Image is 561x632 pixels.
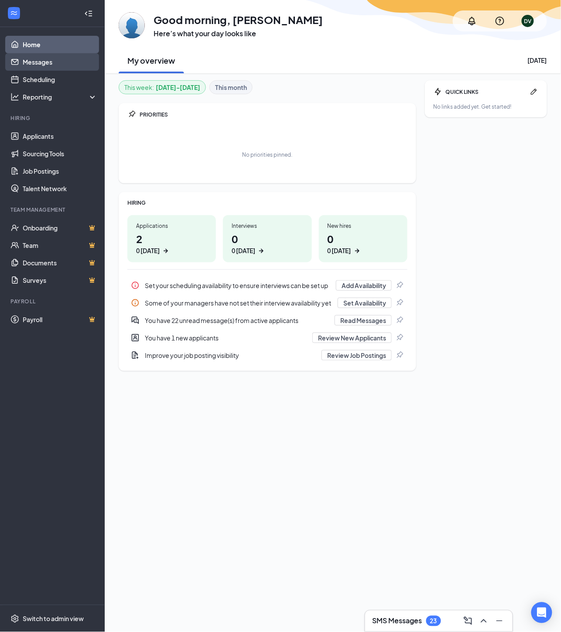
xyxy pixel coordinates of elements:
[395,351,404,360] svg: Pin
[395,299,404,307] svg: Pin
[434,103,538,110] div: No links added yet. Get started!
[127,215,216,262] a: Applications20 [DATE]ArrowRight
[10,298,96,305] div: Payroll
[232,222,303,230] div: Interviews
[131,299,140,307] svg: Info
[127,312,407,329] a: DoubleChatActiveYou have 22 unread message(s) from active applicantsRead MessagesPin
[328,231,399,255] h1: 0
[23,93,98,101] div: Reporting
[136,222,207,230] div: Applications
[495,16,505,26] svg: QuestionInfo
[154,12,323,27] h1: Good morning, [PERSON_NAME]
[145,333,307,342] div: You have 1 new applicants
[322,350,392,361] button: Review Job Postings
[127,312,407,329] div: You have 22 unread message(s) from active applicants
[524,17,532,25] div: DV
[335,315,392,326] button: Read Messages
[395,281,404,290] svg: Pin
[23,254,97,271] a: DocumentsCrown
[127,347,407,364] a: DocumentAddImprove your job posting visibilityReview Job PostingsPin
[460,614,474,628] button: ComposeMessage
[463,616,473,626] svg: ComposeMessage
[128,55,175,66] h2: My overview
[10,9,18,17] svg: WorkstreamLogo
[476,614,490,628] button: ChevronUp
[84,9,93,18] svg: Collapse
[156,82,200,92] b: [DATE] - [DATE]
[531,602,552,623] div: Open Intercom Messenger
[131,333,140,342] svg: UserEntity
[312,333,392,343] button: Review New Applicants
[145,316,329,325] div: You have 22 unread message(s) from active applicants
[154,29,323,38] h3: Here’s what your day looks like
[215,82,247,92] b: This month
[140,111,407,118] div: PRIORITIES
[338,298,392,308] button: Set Availability
[10,114,96,122] div: Hiring
[145,299,332,307] div: Some of your managers have not set their interview availability yet
[127,294,407,312] div: Some of your managers have not set their interview availability yet
[434,87,442,96] svg: Bolt
[23,237,97,254] a: TeamCrown
[23,271,97,289] a: SurveysCrown
[124,82,200,92] div: This week :
[430,618,437,625] div: 23
[127,277,407,294] div: Set your scheduling availability to ensure interviews can be set up
[479,616,489,626] svg: ChevronUp
[127,294,407,312] a: InfoSome of your managers have not set their interview availability yetSet AvailabilityPin
[530,87,538,96] svg: Pen
[10,615,19,623] svg: Settings
[127,329,407,347] div: You have 1 new applicants
[145,281,331,290] div: Set your scheduling availability to ensure interviews can be set up
[23,615,84,623] div: Switch to admin view
[127,110,136,119] svg: Pin
[23,71,97,88] a: Scheduling
[232,231,303,255] h1: 0
[494,616,505,626] svg: Minimize
[10,93,19,101] svg: Analysis
[492,614,506,628] button: Minimize
[353,247,362,255] svg: ArrowRight
[131,351,140,360] svg: DocumentAdd
[23,145,97,162] a: Sourcing Tools
[119,12,145,38] img: Darynn Viray
[232,246,255,255] div: 0 [DATE]
[23,53,97,71] a: Messages
[131,316,140,325] svg: DoubleChatActive
[395,316,404,325] svg: Pin
[319,215,407,262] a: New hires00 [DATE]ArrowRight
[446,88,526,96] div: QUICK LINKS
[528,56,547,65] div: [DATE]
[23,219,97,237] a: OnboardingCrown
[136,231,207,255] h1: 2
[467,16,477,26] svg: Notifications
[328,222,399,230] div: New hires
[10,206,96,213] div: Team Management
[23,127,97,145] a: Applicants
[161,247,170,255] svg: ArrowRight
[131,281,140,290] svg: Info
[257,247,266,255] svg: ArrowRight
[395,333,404,342] svg: Pin
[23,180,97,197] a: Talent Network
[223,215,311,262] a: Interviews00 [DATE]ArrowRight
[23,36,97,53] a: Home
[145,351,316,360] div: Improve your job posting visibility
[127,347,407,364] div: Improve your job posting visibility
[328,246,351,255] div: 0 [DATE]
[243,151,293,158] div: No priorities pinned.
[23,162,97,180] a: Job Postings
[23,311,97,328] a: PayrollCrown
[127,277,407,294] a: InfoSet your scheduling availability to ensure interviews can be set upAdd AvailabilityPin
[136,246,160,255] div: 0 [DATE]
[336,280,392,291] button: Add Availability
[372,616,422,626] h3: SMS Messages
[127,199,407,206] div: HIRING
[127,329,407,347] a: UserEntityYou have 1 new applicantsReview New ApplicantsPin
